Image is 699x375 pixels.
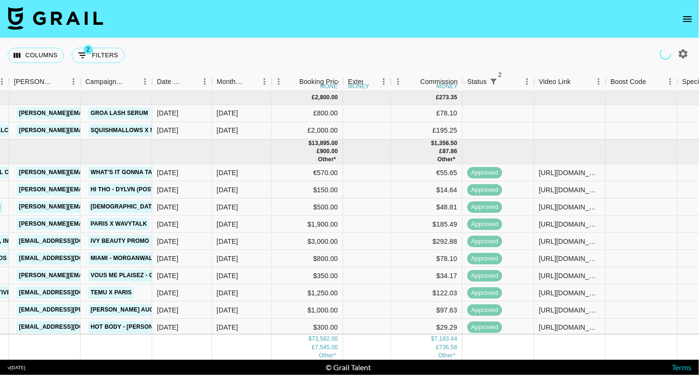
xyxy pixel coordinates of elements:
[363,75,377,88] button: Sort
[217,219,238,229] div: Aug '25
[315,343,338,351] div: 7,545.00
[431,139,434,147] div: $
[467,271,502,281] span: approved
[377,74,391,89] button: Menu
[606,73,678,91] div: Boost Code
[8,48,64,63] button: Select columns
[308,139,312,147] div: $
[467,289,502,298] span: approved
[487,75,500,88] div: 2 active filters
[217,202,238,212] div: Aug '25
[14,73,53,91] div: [PERSON_NAME]
[320,147,338,156] div: 900.00
[678,10,697,29] button: open drawer
[571,75,584,88] button: Sort
[539,168,601,177] div: https://www.tiktok.com/@gabri3l.dar/video/7530711126875573506?_d=secCgYIASAHKAESPgo8piW59ySKP4gps...
[8,7,103,30] img: Grail Talent
[157,323,179,332] div: 28/07/2025
[487,75,500,88] button: Show filters
[539,185,601,195] div: https://www.tiktok.com/@tronsibs/video/7536263620259335455?_r=1&_t=ZT-8yiAmYjnuo9
[157,254,179,263] div: 25/07/2025
[539,73,571,91] div: Video Link
[17,304,172,316] a: [EMAIL_ADDRESS][PERSON_NAME][DOMAIN_NAME]
[318,156,336,163] span: € 570.00
[326,363,371,372] div: © Grail Talent
[217,288,238,298] div: Aug '25
[420,73,458,91] div: Commission
[500,75,513,88] button: Sort
[431,335,434,343] div: $
[125,75,138,88] button: Sort
[391,267,463,284] div: $34.17
[286,75,299,88] button: Sort
[157,73,184,91] div: Date Created
[320,83,341,89] div: money
[272,216,343,233] div: $1,900.00
[312,343,315,351] div: £
[157,288,179,298] div: 24/06/2025
[198,74,212,89] button: Menu
[658,47,673,61] span: Refreshing talent, clients, campaigns...
[272,164,343,181] div: €570.00
[88,304,217,316] a: [PERSON_NAME] August Quality Store
[539,219,601,229] div: https://www.tiktok.com/@duhparis/video/7537819407062453559?_r=1&_t=ZT-8ypIFjoLYnF
[217,73,244,91] div: Month Due
[272,181,343,198] div: $150.00
[391,302,463,319] div: $97.63
[217,305,238,315] div: Aug '25
[17,184,172,196] a: [PERSON_NAME][EMAIL_ADDRESS][DOMAIN_NAME]
[88,201,225,213] a: [DEMOGRAPHIC_DATA] - Thinkin About You
[88,107,150,119] a: Groa Lash Serum
[434,335,457,343] div: 7,183.44
[539,323,601,332] div: https://www.tiktok.com/@cicolee/video/7533823735392963871?_r=1&_t=ZP-8yWzaTRalSh
[17,125,222,136] a: [PERSON_NAME][EMAIL_ADDRESS][PERSON_NAME][DOMAIN_NAME]
[212,73,272,91] div: Month Due
[17,270,172,281] a: [PERSON_NAME][EMAIL_ADDRESS][DOMAIN_NAME]
[184,75,198,88] button: Sort
[81,73,152,91] div: Campaign (Type)
[391,233,463,250] div: $292.88
[157,168,179,177] div: 01/08/2025
[9,73,81,91] div: Booker
[157,305,179,315] div: 30/07/2025
[672,363,691,372] a: Terms
[439,147,443,156] div: £
[157,271,179,281] div: 25/07/2025
[467,220,502,229] span: approved
[272,302,343,319] div: $1,000.00
[88,184,159,196] a: Hi Tho - DYLVN (post)
[539,305,601,315] div: https://www.tiktok.com/@duhparis/video/7538954074109070606?_r=1&_t=ZT-8yuUh9KlVDj
[17,167,222,178] a: [PERSON_NAME][EMAIL_ADDRESS][PERSON_NAME][DOMAIN_NAME]
[592,74,606,89] button: Menu
[17,107,172,119] a: [PERSON_NAME][EMAIL_ADDRESS][DOMAIN_NAME]
[88,252,167,264] a: Miami - morganwallen
[17,218,172,230] a: [PERSON_NAME][EMAIL_ADDRESS][DOMAIN_NAME]
[312,139,338,147] div: 13,895.00
[437,156,455,163] span: € 55.65
[157,202,179,212] div: 31/07/2025
[157,219,179,229] div: 21/07/2025
[157,237,179,246] div: 24/06/2025
[217,323,238,332] div: Aug '25
[391,250,463,267] div: $78.10
[53,75,66,88] button: Sort
[84,45,93,54] span: 2
[539,271,601,281] div: https://www.instagram.com/reel/DNDKIn4MI56/
[467,254,502,263] span: approved
[17,201,172,213] a: [PERSON_NAME][EMAIL_ADDRESS][DOMAIN_NAME]
[272,198,343,216] div: $500.00
[88,287,134,299] a: Temu X Paris
[467,203,502,212] span: approved
[17,235,124,247] a: [EMAIL_ADDRESS][DOMAIN_NAME]
[272,122,343,139] div: £2,000.00
[438,352,455,358] span: € 55.65
[8,365,25,371] div: v [DATE]
[257,74,272,89] button: Menu
[157,125,179,135] div: 07/08/2025
[272,105,343,122] div: £800.00
[434,139,457,147] div: 1,356.50
[520,74,534,89] button: Menu
[315,94,338,102] div: 2,800.00
[539,254,601,263] div: https://www.tiktok.com/@kiocyrrr/video/7534834523301825805
[17,321,124,333] a: [EMAIL_ADDRESS][DOMAIN_NAME]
